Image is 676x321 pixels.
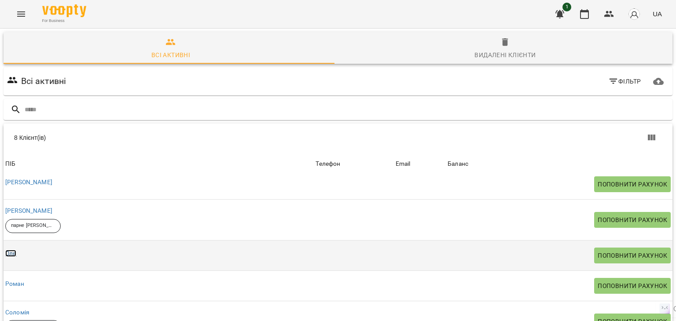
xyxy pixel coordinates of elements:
span: Фільтр [608,76,641,87]
button: Поповнити рахунок [594,176,671,192]
button: Фільтр [605,73,645,89]
div: Sort [396,159,411,169]
button: Поповнити рахунок [594,212,671,228]
div: Видалені клієнти [474,50,536,60]
div: Телефон [316,159,340,169]
span: Поповнити рахунок [598,250,667,261]
a: Соломія [5,309,29,316]
a: [PERSON_NAME] [5,179,52,186]
div: Всі активні [151,50,190,60]
img: Voopty Logo [42,4,86,17]
a: [PERSON_NAME] [5,207,52,214]
span: 1 [562,3,571,11]
span: For Business [42,18,86,24]
button: Menu [11,4,32,25]
span: Поповнити рахунок [598,179,667,190]
button: Вигляд колонок [641,127,662,148]
div: парне [PERSON_NAME] [5,219,61,233]
div: Sort [5,159,15,169]
div: Table Toolbar [4,124,672,152]
span: Email [396,159,444,169]
div: 8 Клієнт(ів) [14,133,343,142]
span: Телефон [316,159,392,169]
div: Email [396,159,411,169]
p: парне [PERSON_NAME] [11,222,55,230]
a: Оля [5,250,16,257]
div: Sort [316,159,340,169]
div: ПІБ [5,159,15,169]
span: Поповнити рахунок [598,281,667,291]
span: Баланс [448,159,671,169]
a: Роман [5,280,24,287]
span: Поповнити рахунок [598,215,667,225]
div: Sort [448,159,468,169]
button: Поповнити рахунок [594,248,671,263]
span: UA [653,9,662,18]
h6: Всі активні [21,74,66,88]
button: UA [649,6,665,22]
span: ПІБ [5,159,312,169]
img: avatar_s.png [628,8,640,20]
button: Поповнити рахунок [594,278,671,294]
div: Баланс [448,159,468,169]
